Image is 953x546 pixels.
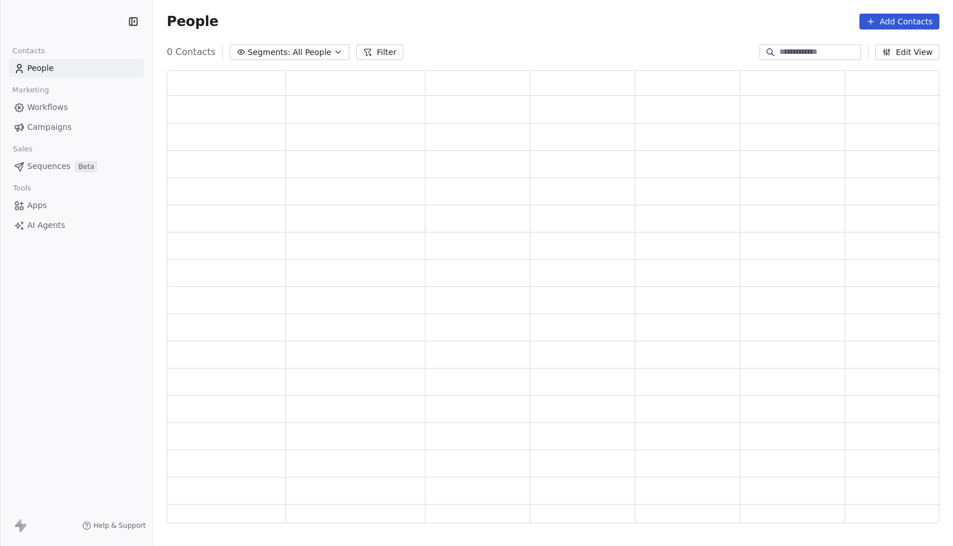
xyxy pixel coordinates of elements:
[27,101,68,113] span: Workflows
[27,160,70,172] span: Sequences
[27,121,71,133] span: Campaigns
[356,44,403,60] button: Filter
[27,62,54,74] span: People
[9,157,144,176] a: SequencesBeta
[167,45,216,59] span: 0 Contacts
[8,141,37,158] span: Sales
[875,44,939,60] button: Edit View
[9,98,144,117] a: Workflows
[9,59,144,78] a: People
[75,161,98,172] span: Beta
[27,200,47,211] span: Apps
[167,96,950,524] div: grid
[7,43,50,60] span: Contacts
[293,46,331,58] span: All People
[82,521,146,530] a: Help & Support
[94,521,146,530] span: Help & Support
[7,82,54,99] span: Marketing
[167,13,218,30] span: People
[8,180,36,197] span: Tools
[859,14,939,29] button: Add Contacts
[9,118,144,137] a: Campaigns
[9,196,144,215] a: Apps
[9,216,144,235] a: AI Agents
[27,219,65,231] span: AI Agents
[248,46,290,58] span: Segments:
